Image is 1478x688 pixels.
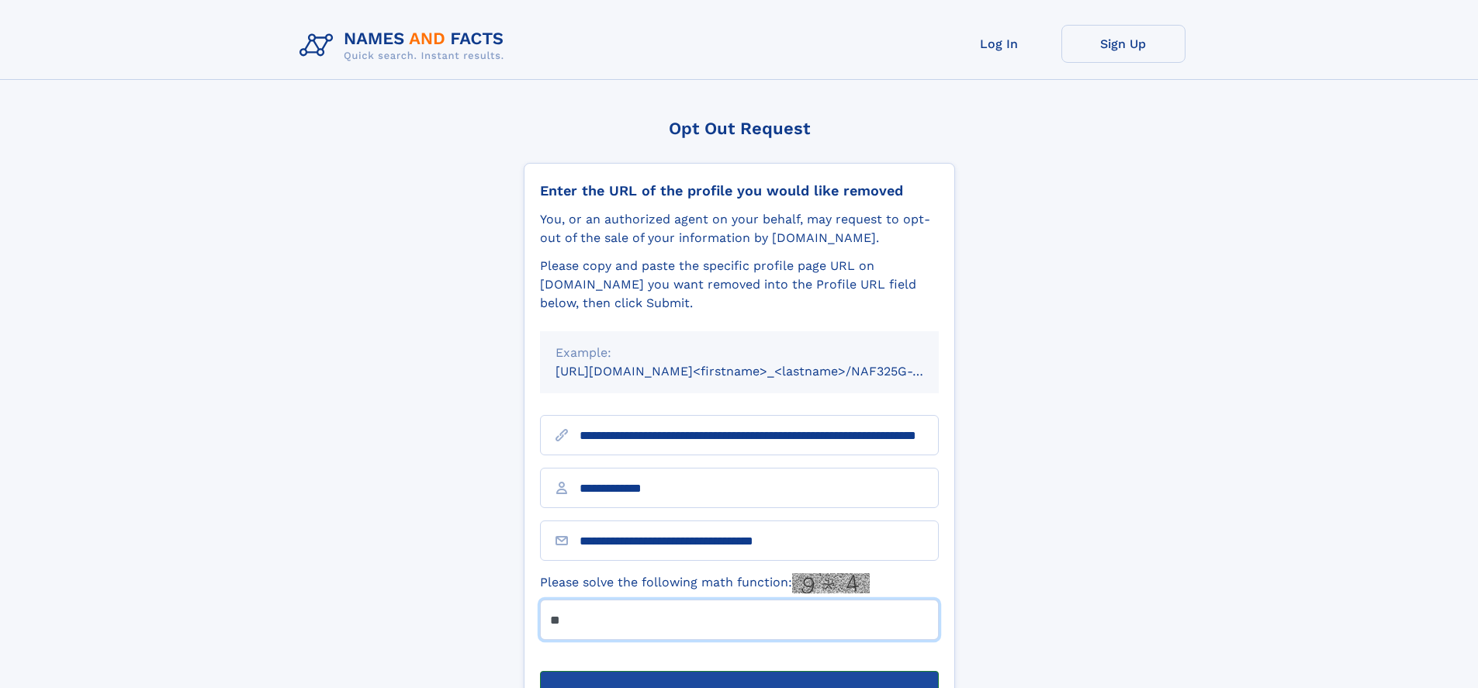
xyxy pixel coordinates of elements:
[937,25,1061,63] a: Log In
[293,25,517,67] img: Logo Names and Facts
[556,364,968,379] small: [URL][DOMAIN_NAME]<firstname>_<lastname>/NAF325G-xxxxxxxx
[540,210,939,247] div: You, or an authorized agent on your behalf, may request to opt-out of the sale of your informatio...
[540,573,870,593] label: Please solve the following math function:
[540,257,939,313] div: Please copy and paste the specific profile page URL on [DOMAIN_NAME] you want removed into the Pr...
[556,344,923,362] div: Example:
[1061,25,1186,63] a: Sign Up
[540,182,939,199] div: Enter the URL of the profile you would like removed
[524,119,955,138] div: Opt Out Request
